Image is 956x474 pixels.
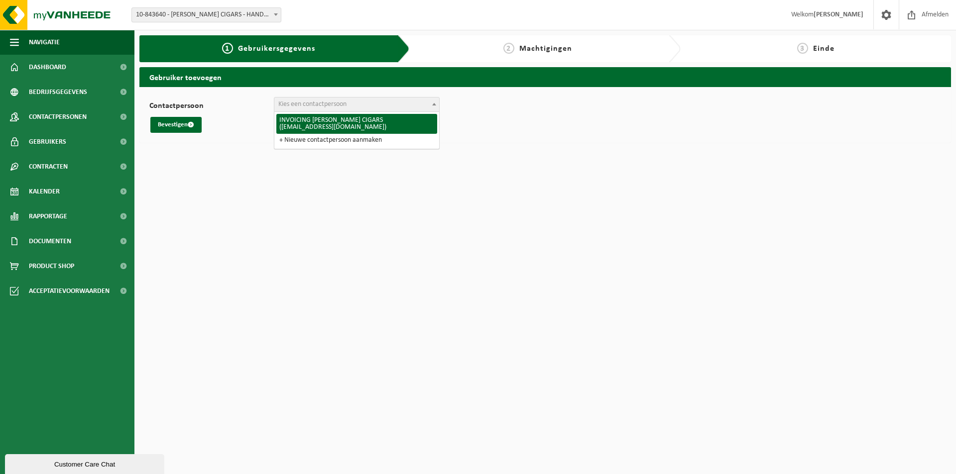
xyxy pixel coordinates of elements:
span: Documenten [29,229,71,254]
span: Machtigingen [519,45,572,53]
span: 10-843640 - J. CORTÈS CIGARS - HANDZAME [131,7,281,22]
h2: Gebruiker toevoegen [139,67,951,87]
span: 2 [503,43,514,54]
span: Acceptatievoorwaarden [29,279,110,303]
span: Kies een contactpersoon [278,100,347,108]
span: 10-843640 - J. CORTÈS CIGARS - HANDZAME [132,8,281,22]
span: Dashboard [29,55,66,80]
span: Navigatie [29,30,60,55]
span: Contactpersonen [29,104,87,129]
span: Kalender [29,179,60,204]
span: 1 [222,43,233,54]
span: Rapportage [29,204,67,229]
li: INVOICING [PERSON_NAME] CIGARS ([EMAIL_ADDRESS][DOMAIN_NAME]) [276,114,437,134]
span: Gebruikersgegevens [238,45,315,53]
span: 3 [797,43,808,54]
button: Bevestigen [150,117,202,133]
label: Contactpersoon [149,102,274,112]
span: Bedrijfsgegevens [29,80,87,104]
span: Contracten [29,154,68,179]
strong: [PERSON_NAME] [814,11,863,18]
span: Product Shop [29,254,74,279]
span: Gebruikers [29,129,66,154]
span: Einde [813,45,835,53]
iframe: chat widget [5,452,166,474]
li: + Nieuwe contactpersoon aanmaken [276,134,437,147]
